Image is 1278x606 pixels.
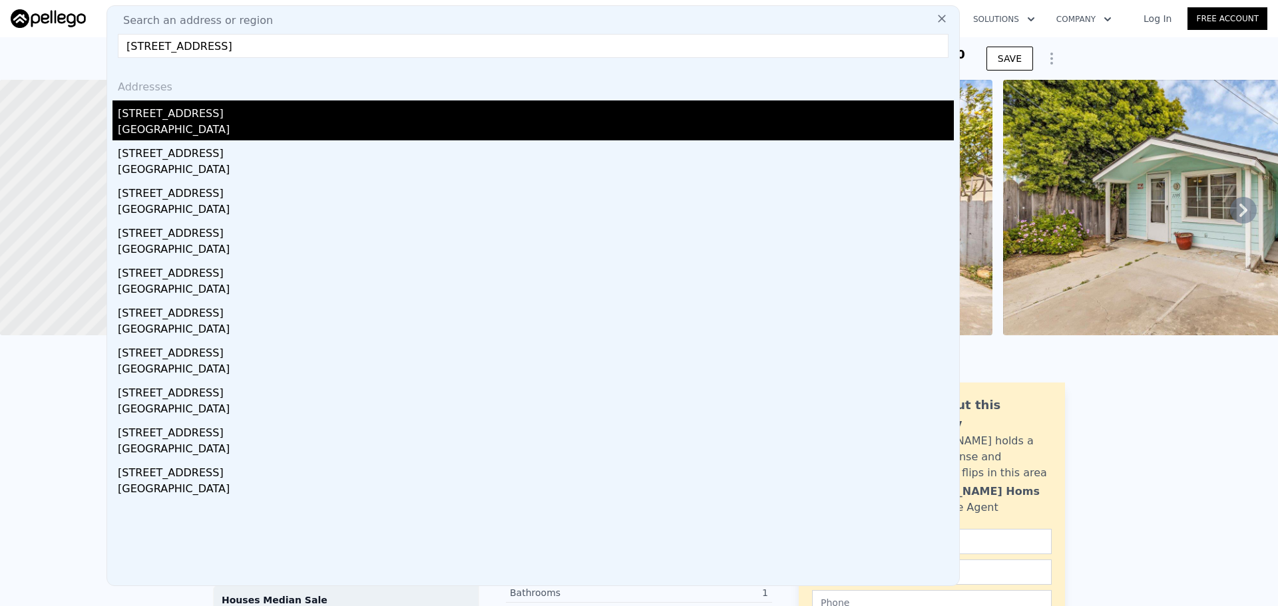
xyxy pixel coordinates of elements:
button: Company [1046,7,1122,31]
button: Show Options [1038,45,1065,72]
div: [STREET_ADDRESS] [118,140,954,162]
div: [STREET_ADDRESS] [118,180,954,202]
span: Search an address or region [112,13,273,29]
div: [GEOGRAPHIC_DATA] [118,122,954,140]
div: Bathrooms [510,586,639,599]
div: [STREET_ADDRESS] [118,100,954,122]
div: [GEOGRAPHIC_DATA] [118,202,954,220]
input: Enter an address, city, region, neighborhood or zip code [118,34,949,58]
a: Log In [1128,12,1187,25]
div: [GEOGRAPHIC_DATA] [118,321,954,340]
button: Solutions [962,7,1046,31]
div: [GEOGRAPHIC_DATA] [118,241,954,260]
div: [STREET_ADDRESS] [118,300,954,321]
div: [GEOGRAPHIC_DATA] [118,361,954,380]
div: [GEOGRAPHIC_DATA] [118,441,954,460]
div: 1 [639,586,768,599]
img: Pellego [11,9,86,28]
div: Addresses [112,69,954,100]
div: [STREET_ADDRESS] [118,260,954,281]
div: [STREET_ADDRESS] [118,220,954,241]
div: [PERSON_NAME] holds a broker license and personally flips in this area [903,433,1052,481]
div: [GEOGRAPHIC_DATA] [118,401,954,420]
div: Ask about this property [903,396,1052,433]
a: Free Account [1187,7,1267,30]
div: [STREET_ADDRESS] [118,380,954,401]
button: SAVE [986,47,1033,71]
div: [STREET_ADDRESS] [118,340,954,361]
div: [STREET_ADDRESS] [118,460,954,481]
div: [STREET_ADDRESS] [118,420,954,441]
div: [GEOGRAPHIC_DATA] [118,281,954,300]
div: [GEOGRAPHIC_DATA] [118,481,954,500]
div: [GEOGRAPHIC_DATA] [118,162,954,180]
div: [PERSON_NAME] Homs [903,484,1040,500]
